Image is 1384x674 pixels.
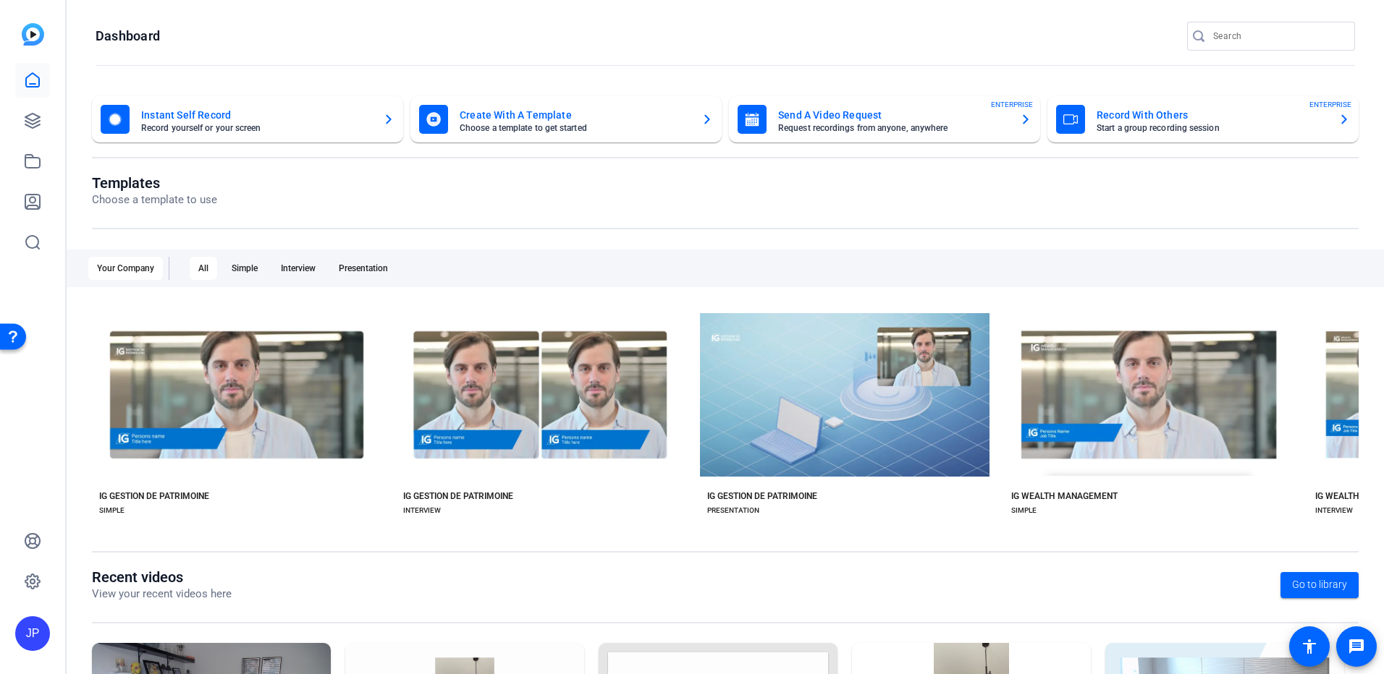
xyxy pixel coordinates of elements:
[330,257,397,280] div: Presentation
[223,257,266,280] div: Simple
[1011,505,1037,516] div: SIMPLE
[1047,96,1359,142] button: Record With OthersStart a group recording sessionENTERPRISE
[1097,124,1327,132] mat-card-subtitle: Start a group recording session
[1315,505,1353,516] div: INTERVIEW
[1011,490,1118,502] div: IG WEALTH MANAGEMENT
[460,106,690,124] mat-card-title: Create With A Template
[1280,572,1359,598] a: Go to library
[141,124,371,132] mat-card-subtitle: Record yourself or your screen
[729,96,1040,142] button: Send A Video RequestRequest recordings from anyone, anywhereENTERPRISE
[190,257,217,280] div: All
[1097,106,1327,124] mat-card-title: Record With Others
[460,124,690,132] mat-card-subtitle: Choose a template to get started
[92,586,232,602] p: View your recent videos here
[92,192,217,208] p: Choose a template to use
[991,99,1033,110] span: ENTERPRISE
[92,568,232,586] h1: Recent videos
[272,257,324,280] div: Interview
[403,505,441,516] div: INTERVIEW
[1301,638,1318,655] mat-icon: accessibility
[99,505,125,516] div: SIMPLE
[1213,27,1343,45] input: Search
[707,505,759,516] div: PRESENTATION
[141,106,371,124] mat-card-title: Instant Self Record
[707,490,817,502] div: IG GESTION DE PATRIMOINE
[99,490,209,502] div: IG GESTION DE PATRIMOINE
[778,106,1008,124] mat-card-title: Send A Video Request
[1292,577,1347,592] span: Go to library
[778,124,1008,132] mat-card-subtitle: Request recordings from anyone, anywhere
[1348,638,1365,655] mat-icon: message
[92,96,403,142] button: Instant Self RecordRecord yourself or your screen
[92,174,217,192] h1: Templates
[410,96,722,142] button: Create With A TemplateChoose a template to get started
[403,490,513,502] div: IG GESTION DE PATRIMOINE
[1309,99,1351,110] span: ENTERPRISE
[88,257,163,280] div: Your Company
[96,27,160,45] h1: Dashboard
[22,23,44,46] img: blue-gradient.svg
[15,616,50,651] div: JP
